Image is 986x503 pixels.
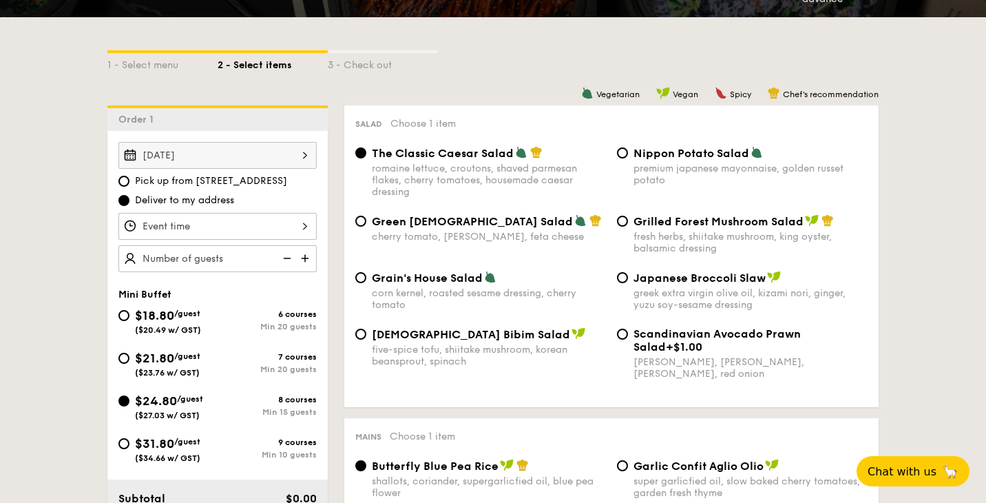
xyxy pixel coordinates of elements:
img: icon-spicy.37a8142b.svg [715,87,727,99]
span: /guest [174,351,200,361]
img: icon-vegan.f8ff3823.svg [765,459,779,471]
span: ($34.66 w/ GST) [135,453,200,463]
span: Choose 1 item [390,431,455,442]
input: Scandinavian Avocado Prawn Salad+$1.00[PERSON_NAME], [PERSON_NAME], [PERSON_NAME], red onion [617,329,628,340]
img: icon-chef-hat.a58ddaea.svg [821,214,834,227]
span: Mini Buffet [118,289,171,300]
span: ($23.76 w/ GST) [135,368,200,378]
img: icon-vegetarian.fe4039eb.svg [515,146,527,158]
span: Garlic Confit Aglio Olio [633,460,764,473]
input: Grain's House Saladcorn kernel, roasted sesame dressing, cherry tomato [355,272,366,283]
span: Mains [355,432,381,442]
input: Japanese Broccoli Slawgreek extra virgin olive oil, kizami nori, ginger, yuzu soy-sesame dressing [617,272,628,283]
input: Deliver to my address [118,195,129,206]
div: corn kernel, roasted sesame dressing, cherry tomato [372,287,606,311]
img: icon-vegetarian.fe4039eb.svg [574,214,587,227]
div: Min 20 guests [218,322,317,331]
div: 6 courses [218,309,317,319]
span: Chat with us [868,465,936,478]
div: premium japanese mayonnaise, golden russet potato [633,163,868,186]
span: /guest [177,394,203,404]
div: shallots, coriander, supergarlicfied oil, blue pea flower [372,475,606,499]
div: fresh herbs, shiitake mushroom, king oyster, balsamic dressing [633,231,868,254]
div: Min 20 guests [218,365,317,374]
div: super garlicfied oil, slow baked cherry tomatoes, garden fresh thyme [633,475,868,499]
span: ($27.03 w/ GST) [135,411,200,420]
span: $31.80 [135,436,174,451]
span: Vegetarian [596,90,640,99]
input: Event date [118,142,317,169]
span: Grain's House Salad [372,271,483,285]
span: $21.80 [135,351,174,366]
span: Order 1 [118,114,159,125]
input: $31.80/guest($34.66 w/ GST)9 coursesMin 10 guests [118,438,129,449]
span: [DEMOGRAPHIC_DATA] Bibim Salad [372,328,570,341]
div: Min 10 guests [218,450,317,460]
div: 9 courses [218,438,317,447]
span: Spicy [730,90,751,99]
span: Pick up from [STREET_ADDRESS] [135,174,287,188]
input: Event time [118,213,317,240]
span: 🦙 [942,464,958,480]
div: greek extra virgin olive oil, kizami nori, ginger, yuzu soy-sesame dressing [633,287,868,311]
span: Grilled Forest Mushroom Salad [633,215,804,228]
span: The Classic Caesar Salad [372,147,514,160]
img: icon-add.58712e84.svg [296,245,317,271]
input: Number of guests [118,245,317,272]
span: Nippon Potato Salad [633,147,749,160]
input: $21.80/guest($23.76 w/ GST)7 coursesMin 20 guests [118,353,129,364]
img: icon-reduce.1d2dbef1.svg [275,245,296,271]
img: icon-vegan.f8ff3823.svg [656,87,670,99]
span: /guest [174,309,200,318]
span: Green [DEMOGRAPHIC_DATA] Salad [372,215,573,228]
span: Deliver to my address [135,194,234,207]
span: Choose 1 item [390,118,456,130]
button: Chat with us🦙 [857,456,969,486]
input: Green [DEMOGRAPHIC_DATA] Saladcherry tomato, [PERSON_NAME], feta cheese [355,216,366,227]
div: [PERSON_NAME], [PERSON_NAME], [PERSON_NAME], red onion [633,356,868,380]
input: $18.80/guest($20.49 w/ GST)6 coursesMin 20 guests [118,310,129,321]
div: 2 - Select items [218,53,328,72]
div: cherry tomato, [PERSON_NAME], feta cheese [372,231,606,243]
span: $24.80 [135,393,177,409]
div: five-spice tofu, shiitake mushroom, korean beansprout, spinach [372,344,606,367]
span: Salad [355,119,382,129]
span: Scandinavian Avocado Prawn Salad [633,327,801,353]
span: +$1.00 [666,340,702,353]
img: icon-vegetarian.fe4039eb.svg [581,87,594,99]
span: Butterfly Blue Pea Rice [372,460,499,473]
input: The Classic Caesar Saladromaine lettuce, croutons, shaved parmesan flakes, cherry tomatoes, house... [355,147,366,158]
div: romaine lettuce, croutons, shaved parmesan flakes, cherry tomatoes, housemade caesar dressing [372,163,606,198]
span: $18.80 [135,308,174,323]
span: Chef's recommendation [783,90,879,99]
input: $24.80/guest($27.03 w/ GST)8 coursesMin 15 guests [118,396,129,407]
div: 8 courses [218,395,317,404]
div: 1 - Select menu [107,53,218,72]
input: Garlic Confit Aglio Oliosuper garlicfied oil, slow baked cherry tomatoes, garden fresh thyme [617,460,628,471]
input: Pick up from [STREET_ADDRESS] [118,176,129,187]
img: icon-vegan.f8ff3823.svg [767,271,781,283]
span: /guest [174,437,200,446]
img: icon-chef-hat.a58ddaea.svg [589,214,602,227]
img: icon-vegetarian.fe4039eb.svg [484,271,496,283]
img: icon-vegan.f8ff3823.svg [805,214,819,227]
img: icon-vegetarian.fe4039eb.svg [751,146,763,158]
input: Butterfly Blue Pea Riceshallots, coriander, supergarlicfied oil, blue pea flower [355,460,366,471]
img: icon-chef-hat.a58ddaea.svg [516,459,529,471]
input: Nippon Potato Saladpremium japanese mayonnaise, golden russet potato [617,147,628,158]
input: [DEMOGRAPHIC_DATA] Bibim Saladfive-spice tofu, shiitake mushroom, korean beansprout, spinach [355,329,366,340]
div: 3 - Check out [328,53,438,72]
img: icon-vegan.f8ff3823.svg [571,327,585,340]
span: Vegan [673,90,698,99]
img: icon-vegan.f8ff3823.svg [500,459,514,471]
span: ($20.49 w/ GST) [135,325,201,335]
div: 7 courses [218,352,317,362]
span: Japanese Broccoli Slaw [633,271,766,285]
input: Grilled Forest Mushroom Saladfresh herbs, shiitake mushroom, king oyster, balsamic dressing [617,216,628,227]
div: Min 15 guests [218,407,317,417]
img: icon-chef-hat.a58ddaea.svg [530,146,543,158]
img: icon-chef-hat.a58ddaea.svg [768,87,780,99]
